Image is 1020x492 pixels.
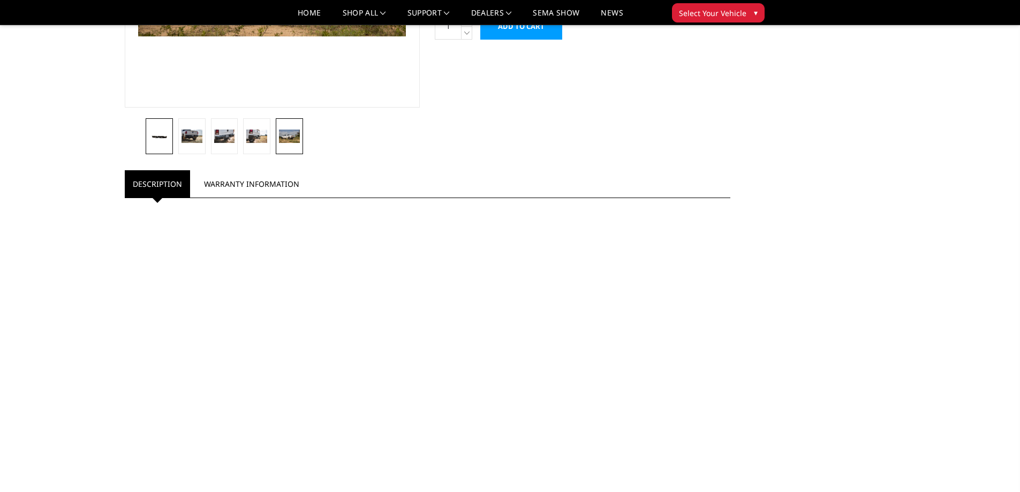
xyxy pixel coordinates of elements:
[298,9,321,25] a: Home
[279,130,300,143] img: 2010-2018 Ram 2500-3500 - FT Series - Rear Bumper
[679,7,746,19] span: Select Your Vehicle
[754,7,758,18] span: ▾
[533,9,579,25] a: SEMA Show
[471,9,512,25] a: Dealers
[182,130,202,143] img: 2010-2018 Ram 2500-3500 - FT Series - Rear Bumper
[196,170,307,198] a: Warranty Information
[480,13,562,40] input: Add to Cart
[343,9,386,25] a: shop all
[966,441,1020,492] iframe: Chat Widget
[246,130,267,143] img: 2010-2018 Ram 2500-3500 - FT Series - Rear Bumper
[149,132,170,141] img: 2010-2018 Ram 2500-3500 - FT Series - Rear Bumper
[407,9,450,25] a: Support
[125,170,190,198] a: Description
[601,9,623,25] a: News
[672,3,765,22] button: Select Your Vehicle
[214,130,235,143] img: 2010-2018 Ram 2500-3500 - FT Series - Rear Bumper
